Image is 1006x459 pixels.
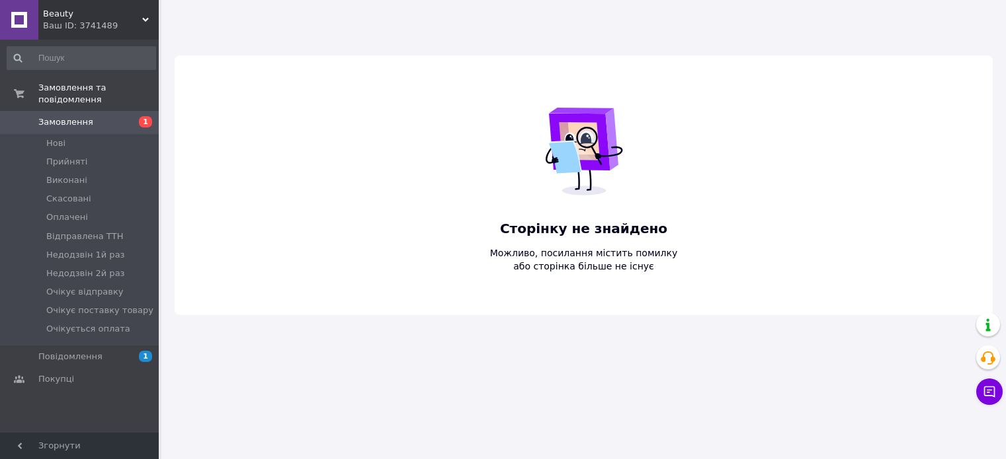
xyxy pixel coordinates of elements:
span: 1 [139,116,152,127]
span: Повідомлення [38,351,103,363]
span: Очікує поставку товару [46,304,153,316]
span: Недодзвін 2й раз [46,267,125,279]
span: Можливо, посилання містить помилку або сторінка більше не існує [481,246,687,273]
span: Очікується оплата [46,323,130,335]
span: Відправлена ТТН [46,230,123,242]
span: Beauty [43,8,142,20]
span: Виконані [46,174,87,186]
span: Покупці [38,373,74,385]
span: Сторінку не знайдено [481,219,687,238]
span: Скасовані [46,193,91,205]
span: Очікує відправку [46,286,124,298]
div: Ваш ID: 3741489 [43,20,159,32]
span: Прийняті [46,156,87,168]
span: Недодзвін 1й раз [46,249,125,261]
span: Замовлення та повідомлення [38,82,159,106]
span: Оплачені [46,211,88,223]
button: Чат з покупцем [976,378,1003,405]
span: 1 [139,351,152,362]
input: Пошук [7,46,156,70]
span: Замовлення [38,116,93,128]
span: Нові [46,137,65,149]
